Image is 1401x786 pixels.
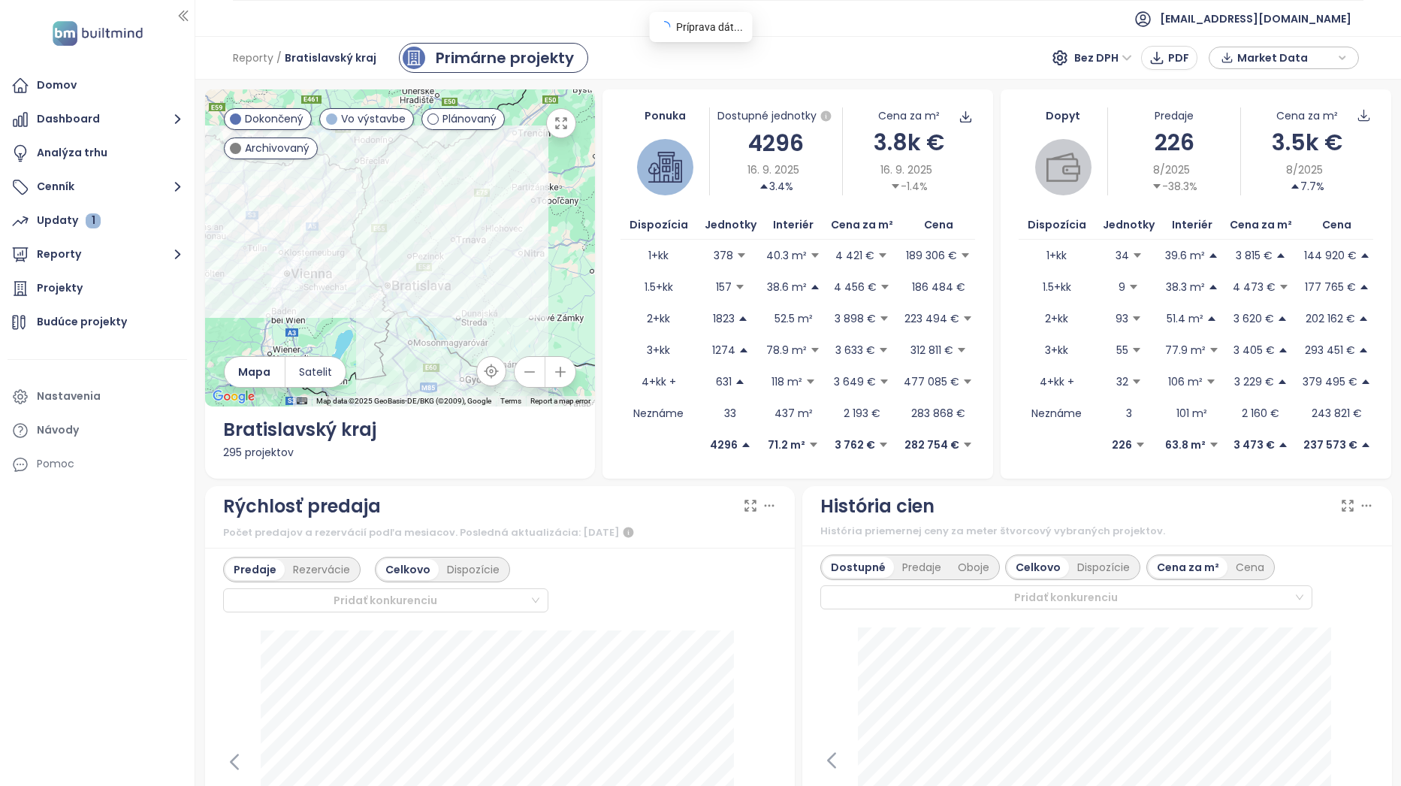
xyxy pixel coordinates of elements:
p: 3 620 € [1233,310,1274,327]
span: caret-up [1358,345,1369,355]
img: wallet [1046,150,1080,184]
span: caret-down [962,376,973,387]
p: 202 162 € [1306,310,1355,327]
span: Satelit [299,364,332,380]
a: Domov [8,71,187,101]
div: 3.4% [759,178,793,195]
th: Cena za m² [1221,210,1300,240]
div: Pomoc [8,449,187,479]
span: caret-down [1131,345,1142,355]
p: 3 229 € [1234,373,1274,390]
p: 283 868 € [911,405,965,422]
p: 3 473 € [1233,437,1275,453]
p: 63.8 m² [1165,437,1206,453]
span: caret-down [805,376,816,387]
p: 4296 [710,437,738,453]
p: 3 649 € [834,373,876,390]
span: caret-up [1360,440,1371,450]
p: 77.9 m² [1165,342,1206,358]
span: caret-up [1206,313,1217,324]
span: caret-down [879,313,889,324]
div: Predaje [1108,107,1240,124]
p: 3 815 € [1236,247,1273,264]
p: 2 160 € [1242,405,1279,422]
span: caret-up [1358,313,1369,324]
p: 78.9 m² [766,342,807,358]
span: caret-up [741,440,751,450]
div: Nastavenia [37,387,101,406]
span: caret-down [1206,376,1216,387]
span: 16. 9. 2025 [880,162,932,178]
div: Cena [1227,557,1273,578]
p: 226 [1112,437,1132,453]
span: Map data ©2025 GeoBasis-DE/BKG (©2009), Google [316,397,491,405]
button: Keyboard shortcuts [297,396,307,407]
a: Nastavenia [8,382,187,412]
span: caret-down [890,181,901,192]
span: Archivovaný [245,140,309,156]
img: Google [209,387,258,407]
div: Cena za m² [1149,557,1227,578]
td: 3+kk [620,334,696,366]
span: caret-up [1276,250,1286,261]
p: 34 [1116,247,1129,264]
a: Projekty [8,274,187,304]
span: caret-up [1359,282,1369,292]
td: 1+kk [1019,240,1095,271]
td: 1.5+kk [620,271,696,303]
p: 39.6 m² [1165,247,1205,264]
p: 3 633 € [835,342,875,358]
span: caret-down [810,250,820,261]
span: caret-down [1131,313,1142,324]
span: Market Data [1237,47,1334,69]
p: 437 m² [774,405,813,422]
td: 1.5+kk [1019,271,1095,303]
div: 4296 [710,125,842,161]
div: Dispozície [1069,557,1138,578]
div: Budúce projekty [37,313,127,331]
a: Návody [8,416,187,446]
div: Pomoc [37,455,74,473]
p: 40.3 m² [766,247,807,264]
button: Reporty [8,240,187,270]
button: Satelit [285,357,346,387]
td: Neznáme [1019,398,1095,429]
p: 52.5 m² [774,310,813,327]
span: 16. 9. 2025 [747,162,799,178]
p: 282 754 € [904,437,959,453]
span: 8/2025 [1153,162,1190,178]
div: -1.4% [890,178,928,195]
p: 71.2 m² [768,437,805,453]
span: caret-down [1209,440,1219,450]
span: / [276,44,282,71]
button: Mapa [225,357,285,387]
p: 3 405 € [1233,342,1275,358]
span: caret-down [808,440,819,450]
p: 106 m² [1168,373,1203,390]
span: caret-down [1209,345,1219,355]
th: Cena za m² [823,210,902,240]
div: button [1217,47,1351,69]
a: Analýza trhu [8,138,187,168]
div: Celkovo [377,559,439,580]
div: Dopyt [1019,107,1107,124]
div: 1 [86,213,101,228]
span: caret-up [738,313,748,324]
div: 7.7% [1290,178,1324,195]
div: História priemernej ceny za meter štvorcový vybraných projektov. [820,524,1374,539]
th: Dispozícia [1019,210,1095,240]
p: 3 762 € [835,437,875,453]
span: Plánovaný [442,110,497,127]
span: caret-down [810,345,820,355]
span: caret-down [879,376,889,387]
div: Predaje [225,559,285,580]
div: 3.8k € [843,125,975,160]
p: 243 821 € [1312,405,1362,422]
div: Analýza trhu [37,144,107,162]
span: Dokončený [245,110,303,127]
span: caret-up [1278,440,1288,450]
div: Celkovo [1007,557,1069,578]
img: logo [48,18,147,49]
span: caret-down [736,250,747,261]
button: PDF [1141,46,1197,70]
